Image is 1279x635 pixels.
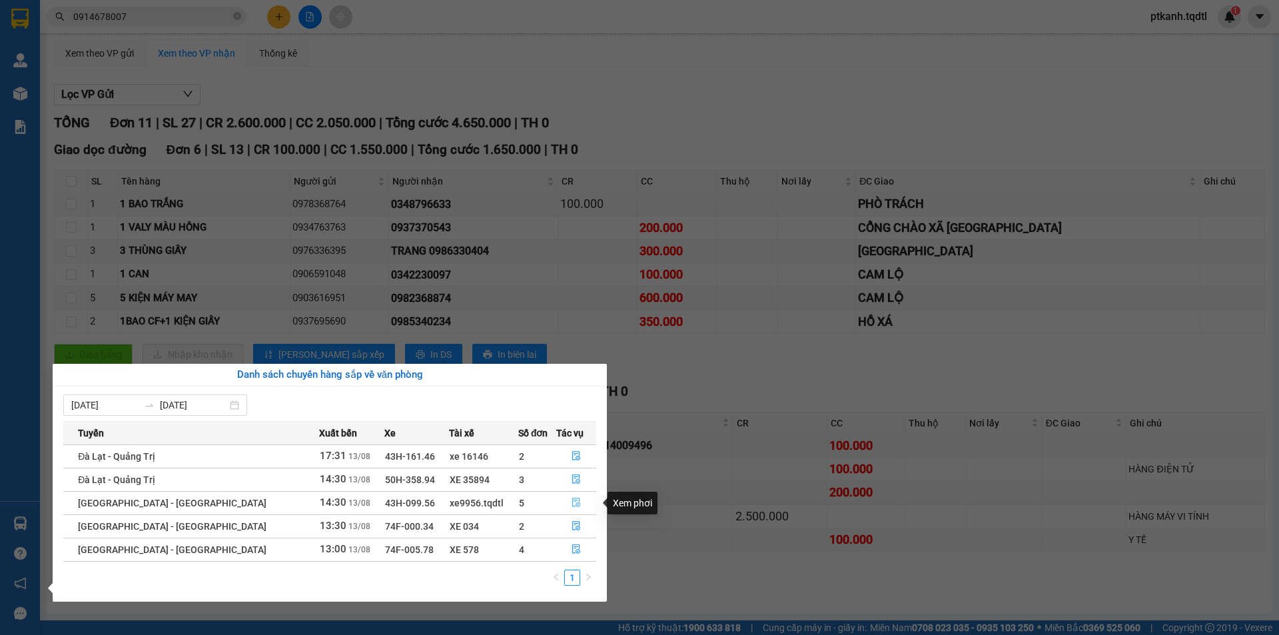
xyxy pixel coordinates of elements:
span: right [584,573,592,581]
span: 2 [519,451,524,462]
span: 17:31 [320,450,346,462]
span: [GEOGRAPHIC_DATA] - [GEOGRAPHIC_DATA] [78,521,266,532]
li: Previous Page [548,570,564,586]
span: file-done [572,474,581,485]
span: 43H-099.56 [385,498,435,508]
span: left [552,573,560,581]
button: left [548,570,564,586]
span: [GEOGRAPHIC_DATA] - [GEOGRAPHIC_DATA] [78,544,266,555]
span: 13/08 [348,475,370,484]
div: XE 034 [450,519,518,534]
span: 13/08 [348,522,370,531]
input: Từ ngày [71,398,139,412]
li: 1 [564,570,580,586]
button: file-done [557,446,596,467]
span: file-done [572,521,581,532]
span: to [144,400,155,410]
span: Đà Lạt - Quảng Trị [78,474,155,485]
span: Tuyến [78,426,104,440]
span: 13:00 [320,543,346,555]
li: VP VP 330 [PERSON_NAME] [7,72,92,101]
li: Tân Quang Dũng Thành Liên [7,7,193,57]
span: 50H-358.94 [385,474,435,485]
div: Xem phơi [608,492,657,514]
span: 13:30 [320,520,346,532]
span: 14:30 [320,473,346,485]
span: Xe [384,426,396,440]
span: Đà Lạt - Quảng Trị [78,451,155,462]
span: 74F-000.34 [385,521,434,532]
div: Danh sách chuyến hàng sắp về văn phòng [63,367,596,383]
span: 13/08 [348,452,370,461]
span: 13/08 [348,545,370,554]
input: Đến ngày [160,398,227,412]
span: 14:30 [320,496,346,508]
div: xe9956.tqdtl [450,496,518,510]
span: 5 [519,498,524,508]
span: 3 [519,474,524,485]
div: xe 16146 [450,449,518,464]
span: Số đơn [518,426,548,440]
button: file-done [557,539,596,560]
span: 4 [519,544,524,555]
span: 74F-005.78 [385,544,434,555]
button: file-done [557,492,596,514]
span: file-done [572,451,581,462]
span: 2 [519,521,524,532]
span: 43H-161.46 [385,451,435,462]
button: file-done [557,516,596,537]
div: XE 578 [450,542,518,557]
span: environment [92,89,101,99]
li: Next Page [580,570,596,586]
button: file-done [557,469,596,490]
b: Bến xe An Sương - Quận 12 [92,89,175,114]
li: VP VP An Sương [92,72,177,87]
span: Xuất bến [319,426,357,440]
span: Tài xế [449,426,474,440]
span: file-done [572,544,581,555]
a: 1 [565,570,580,585]
div: XE 35894 [450,472,518,487]
span: file-done [572,498,581,508]
span: swap-right [144,400,155,410]
span: 13/08 [348,498,370,508]
span: [GEOGRAPHIC_DATA] - [GEOGRAPHIC_DATA] [78,498,266,508]
span: Tác vụ [556,426,584,440]
button: right [580,570,596,586]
